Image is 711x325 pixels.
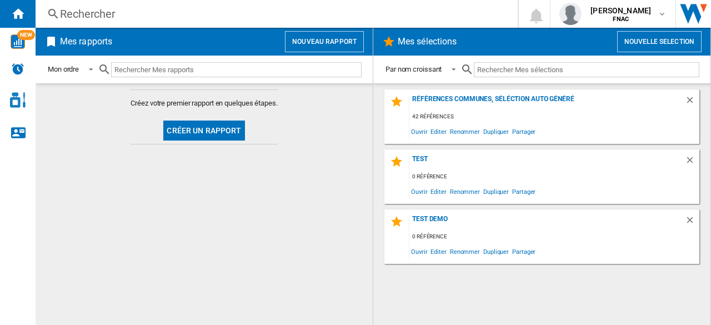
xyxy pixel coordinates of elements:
div: Supprimer [685,155,699,170]
input: Rechercher Mes rapports [111,62,362,77]
span: Partager [510,124,537,139]
button: Nouvelle selection [617,31,702,52]
span: Ouvrir [409,124,429,139]
span: Editer [429,124,448,139]
button: Nouveau rapport [285,31,364,52]
div: 42 références [409,110,699,124]
img: wise-card.svg [11,34,25,49]
div: TEST [409,155,685,170]
span: Editer [429,244,448,259]
span: Dupliquer [482,184,510,199]
div: Par nom croissant [385,65,442,73]
span: [PERSON_NAME] [590,5,651,16]
div: Test demo [409,215,685,230]
span: Dupliquer [482,244,510,259]
b: FNAC [613,16,629,23]
span: Créez votre premier rapport en quelques étapes. [131,98,277,108]
img: alerts-logo.svg [11,62,24,76]
div: Rechercher [60,6,489,22]
span: Ouvrir [409,184,429,199]
div: Supprimer [685,215,699,230]
span: NEW [17,30,35,40]
span: Renommer [448,124,482,139]
img: cosmetic-logo.svg [10,92,26,108]
div: Mon ordre [48,65,79,73]
button: Créer un rapport [163,121,244,141]
span: Renommer [448,184,482,199]
span: Partager [510,184,537,199]
span: Renommer [448,244,482,259]
input: Rechercher Mes sélections [474,62,699,77]
h2: Mes sélections [395,31,459,52]
div: Supprimer [685,95,699,110]
span: Partager [510,244,537,259]
h2: Mes rapports [58,31,114,52]
span: Editer [429,184,448,199]
div: 0 référence [409,230,699,244]
div: Références communes, séléction auto généré [409,95,685,110]
img: profile.jpg [559,3,582,25]
span: Ouvrir [409,244,429,259]
span: Dupliquer [482,124,510,139]
div: 0 référence [409,170,699,184]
